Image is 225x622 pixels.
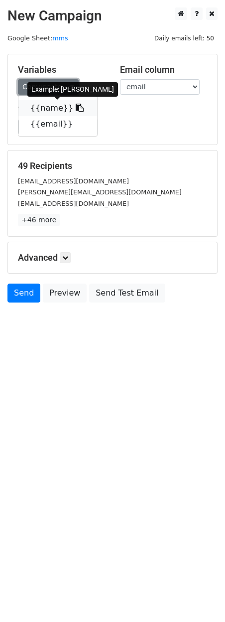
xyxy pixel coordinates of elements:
a: Send Test Email [89,284,165,303]
h5: Email column [120,64,207,75]
a: Send [7,284,40,303]
small: [EMAIL_ADDRESS][DOMAIN_NAME] [18,177,129,185]
a: Copy/paste... [18,79,79,95]
a: mms [52,34,68,42]
span: Daily emails left: 50 [151,33,218,44]
a: {{email}} [18,116,97,132]
h5: Advanced [18,252,207,263]
h5: Variables [18,64,105,75]
iframe: Chat Widget [175,574,225,622]
small: Google Sheet: [7,34,68,42]
h5: 49 Recipients [18,160,207,171]
a: Preview [43,284,87,303]
div: Example: [PERSON_NAME] [27,82,118,97]
h2: New Campaign [7,7,218,24]
small: [EMAIL_ADDRESS][DOMAIN_NAME] [18,200,129,207]
a: +46 more [18,214,60,226]
a: {{name}} [18,100,97,116]
a: Daily emails left: 50 [151,34,218,42]
small: [PERSON_NAME][EMAIL_ADDRESS][DOMAIN_NAME] [18,188,182,196]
